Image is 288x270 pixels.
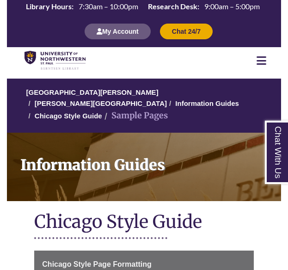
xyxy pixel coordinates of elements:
[102,109,168,123] li: Sample Pages
[144,1,201,12] th: Research Desk:
[175,99,239,107] a: Information Guides
[26,88,159,96] a: [GEOGRAPHIC_DATA][PERSON_NAME]
[22,1,75,12] th: Library Hours:
[35,99,167,107] a: [PERSON_NAME][GEOGRAPHIC_DATA]
[79,2,138,11] span: 7:30am – 10:00pm
[25,51,86,70] img: UNWSP Library Logo
[22,1,263,14] a: Hours Today
[14,133,281,189] h1: Information Guides
[22,1,263,13] table: Hours Today
[160,27,213,35] a: Chat 24/7
[85,27,151,35] a: My Account
[204,2,260,11] span: 9:00am – 5:00pm
[35,112,102,120] a: Chicago Style Guide
[7,133,281,201] a: Information Guides
[85,24,151,39] button: My Account
[160,24,213,39] button: Chat 24/7
[42,260,151,268] span: Chicago Style Page Formatting
[34,210,253,235] h1: Chicago Style Guide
